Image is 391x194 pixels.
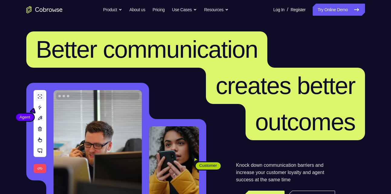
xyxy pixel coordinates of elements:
[204,4,229,16] button: Resources
[273,4,285,16] a: Log In
[216,72,355,99] span: creates better
[152,4,165,16] a: Pricing
[36,36,258,63] span: Better communication
[26,6,63,13] a: Go to the home page
[255,108,355,135] span: outcomes
[236,162,335,183] p: Knock down communication barriers and increase your customer loyalty and agent success at the sam...
[287,6,288,13] span: /
[103,4,122,16] button: Product
[313,4,365,16] a: Try Online Demo
[291,4,305,16] a: Register
[129,4,145,16] a: About us
[172,4,197,16] button: Use Cases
